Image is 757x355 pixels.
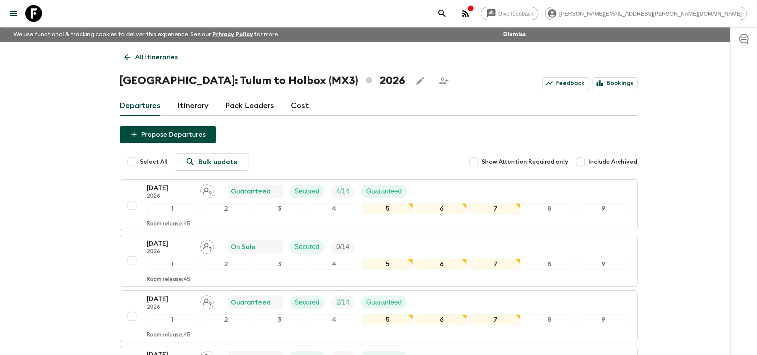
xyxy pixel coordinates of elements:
[434,5,451,22] button: search adventures
[120,235,638,287] button: [DATE]2026Assign pack leaderOn SaleSecuredTrip Fill123456789Room release:45
[295,186,320,196] p: Secured
[231,186,271,196] p: Guaranteed
[147,314,198,325] div: 1
[470,203,521,214] div: 7
[524,314,575,325] div: 8
[542,77,589,89] a: Feedback
[147,183,193,193] p: [DATE]
[309,314,359,325] div: 4
[120,96,161,116] a: Departures
[331,185,354,198] div: Trip Fill
[290,296,325,309] div: Secured
[135,52,178,62] p: All itineraries
[120,290,638,342] button: [DATE]2026Assign pack leaderGuaranteedSecuredTrip FillGuaranteed123456789Room release:45
[524,259,575,270] div: 8
[120,49,183,66] a: All itineraries
[147,304,193,311] p: 2026
[147,221,191,228] p: Room release: 45
[200,242,214,249] span: Assign pack leader
[147,276,191,283] p: Room release: 45
[336,186,349,196] p: 4 / 14
[435,72,452,89] span: Share this itinerary
[10,27,283,42] p: We use functional & tracking cookies to deliver this experience. See our for more.
[290,185,325,198] div: Secured
[295,242,320,252] p: Secured
[331,296,354,309] div: Trip Fill
[417,259,467,270] div: 6
[201,259,251,270] div: 2
[578,314,628,325] div: 9
[147,193,193,200] p: 2026
[291,96,309,116] a: Cost
[147,294,193,304] p: [DATE]
[362,259,413,270] div: 5
[226,96,274,116] a: Pack Leaders
[481,7,538,20] a: Give feedback
[231,242,256,252] p: On Sale
[201,314,251,325] div: 2
[147,332,191,339] p: Room release: 45
[212,32,253,37] a: Privacy Policy
[366,186,402,196] p: Guaranteed
[589,158,638,166] span: Include Archived
[309,259,359,270] div: 4
[336,242,349,252] p: 0 / 14
[494,11,538,17] span: Give feedback
[524,203,575,214] div: 8
[309,203,359,214] div: 4
[255,203,305,214] div: 3
[331,240,354,254] div: Trip Fill
[5,5,22,22] button: menu
[201,203,251,214] div: 2
[255,314,305,325] div: 3
[470,314,521,325] div: 7
[470,259,521,270] div: 7
[200,187,214,193] span: Assign pack leader
[545,7,747,20] div: [PERSON_NAME][EMAIL_ADDRESS][PERSON_NAME][DOMAIN_NAME]
[120,72,405,89] h1: [GEOGRAPHIC_DATA]: Tulum to Holbox (MX3) 2026
[417,203,467,214] div: 6
[295,297,320,307] p: Secured
[255,259,305,270] div: 3
[555,11,746,17] span: [PERSON_NAME][EMAIL_ADDRESS][PERSON_NAME][DOMAIN_NAME]
[362,203,413,214] div: 5
[147,203,198,214] div: 1
[120,126,216,143] button: Propose Departures
[147,259,198,270] div: 1
[199,157,238,167] p: Bulk update
[366,297,402,307] p: Guaranteed
[147,238,193,249] p: [DATE]
[417,314,467,325] div: 6
[290,240,325,254] div: Secured
[362,314,413,325] div: 5
[231,297,271,307] p: Guaranteed
[200,298,214,305] span: Assign pack leader
[482,158,569,166] span: Show Attention Required only
[178,96,209,116] a: Itinerary
[412,72,429,89] button: Edit this itinerary
[593,77,638,89] a: Bookings
[147,249,193,255] p: 2026
[120,179,638,231] button: [DATE]2026Assign pack leaderGuaranteedSecuredTrip FillGuaranteed123456789Room release:45
[175,153,248,171] a: Bulk update
[578,259,628,270] div: 9
[501,29,528,40] button: Dismiss
[578,203,628,214] div: 9
[336,297,349,307] p: 2 / 14
[140,158,168,166] span: Select All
